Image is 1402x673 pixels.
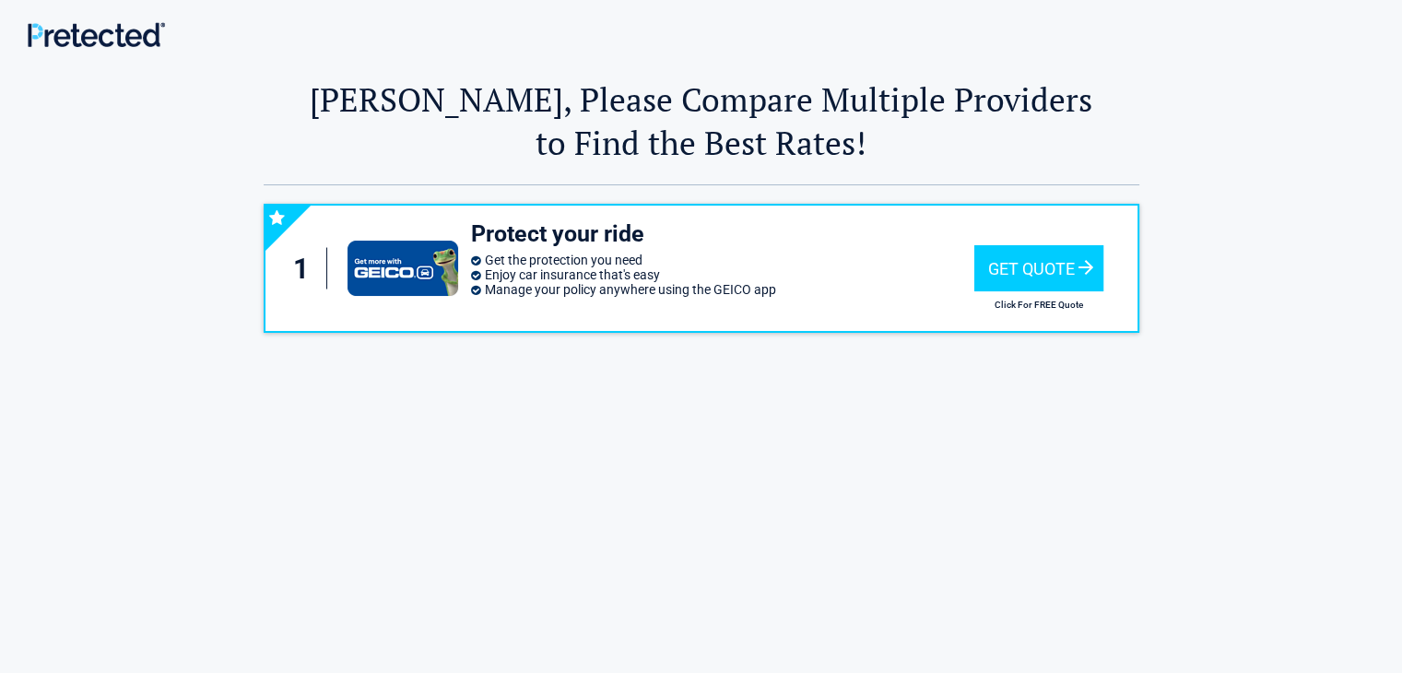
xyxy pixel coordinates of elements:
h2: Click For FREE Quote [974,300,1103,310]
img: Main Logo [28,22,165,47]
div: 1 [284,248,328,289]
div: Get Quote [974,245,1103,291]
li: Enjoy car insurance that's easy [471,267,974,282]
img: geico's logo [348,241,458,296]
li: Get the protection you need [471,253,974,267]
li: Manage your policy anywhere using the GEICO app [471,282,974,297]
h3: Protect your ride [471,219,974,250]
h2: [PERSON_NAME], Please Compare Multiple Providers to Find the Best Rates! [264,77,1139,164]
